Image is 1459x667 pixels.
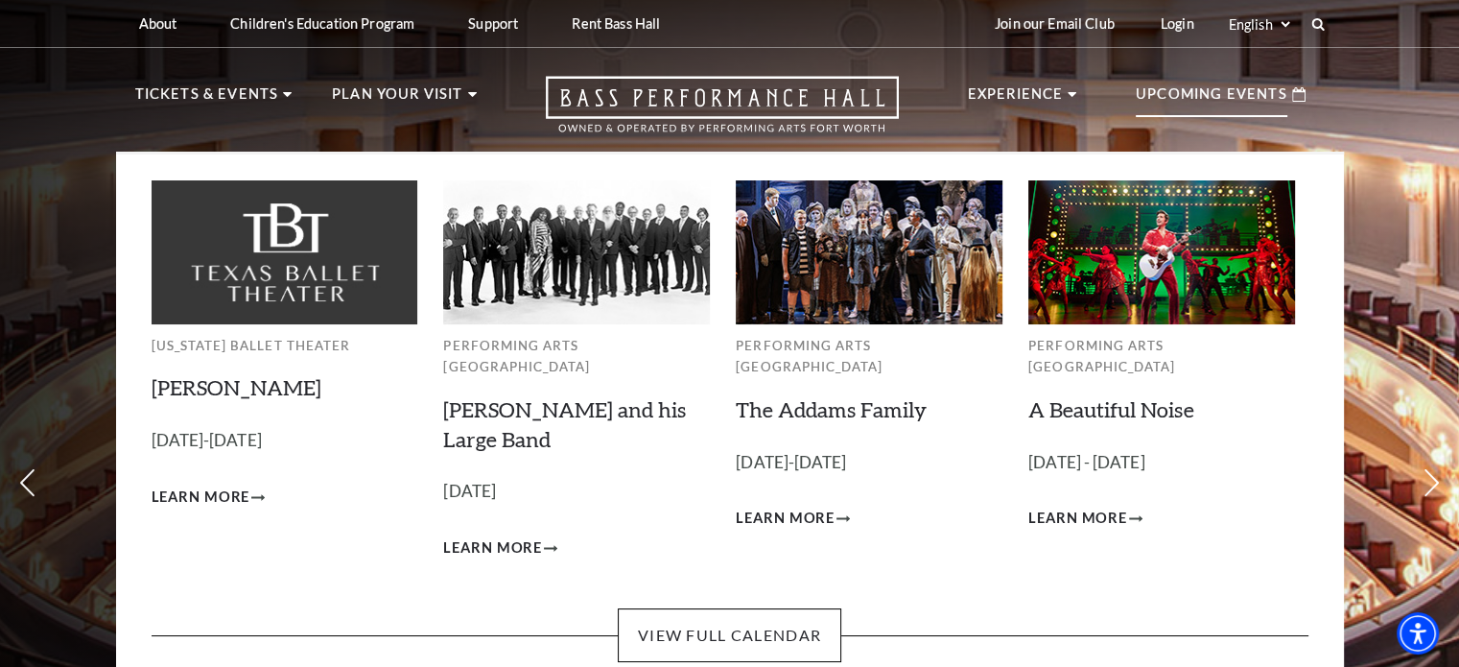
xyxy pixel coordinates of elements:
[1028,335,1295,378] p: Performing Arts [GEOGRAPHIC_DATA]
[139,15,177,32] p: About
[152,427,418,455] p: [DATE]-[DATE]
[736,507,850,531] a: Learn More The Addams Family
[736,449,1002,477] p: [DATE]-[DATE]
[1225,15,1293,34] select: Select:
[230,15,414,32] p: Children's Education Program
[443,536,542,560] span: Learn More
[618,608,841,662] a: View Full Calendar
[1397,612,1439,655] div: Accessibility Menu
[968,83,1064,117] p: Experience
[1028,180,1295,323] img: Performing Arts Fort Worth
[468,15,518,32] p: Support
[152,486,250,510] span: Learn More
[477,76,968,152] a: Open this option
[152,180,418,323] img: Texas Ballet Theater
[1136,83,1287,117] p: Upcoming Events
[443,478,710,506] p: [DATE]
[736,335,1002,378] p: Performing Arts [GEOGRAPHIC_DATA]
[332,83,463,117] p: Plan Your Visit
[1028,507,1127,531] span: Learn More
[443,536,557,560] a: Learn More Lyle Lovett and his Large Band
[152,335,418,357] p: [US_STATE] Ballet Theater
[443,335,710,378] p: Performing Arts [GEOGRAPHIC_DATA]
[572,15,660,32] p: Rent Bass Hall
[1028,449,1295,477] p: [DATE] - [DATE]
[152,374,321,400] a: [PERSON_NAME]
[135,83,279,117] p: Tickets & Events
[152,486,266,510] a: Learn More Peter Pan
[1028,507,1142,531] a: Learn More A Beautiful Noise
[736,396,927,422] a: The Addams Family
[1028,396,1194,422] a: A Beautiful Noise
[736,507,835,531] span: Learn More
[736,180,1002,323] img: Performing Arts Fort Worth
[443,180,710,323] img: Performing Arts Fort Worth
[443,396,686,452] a: [PERSON_NAME] and his Large Band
